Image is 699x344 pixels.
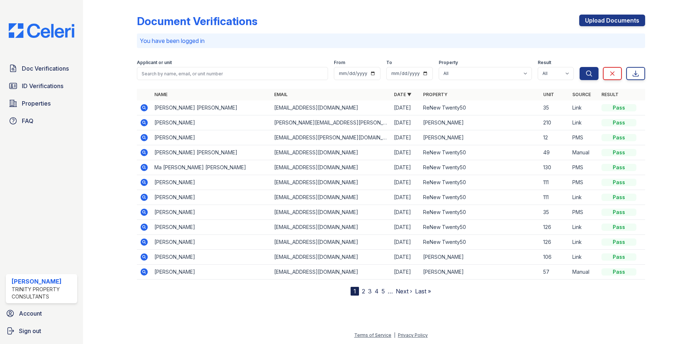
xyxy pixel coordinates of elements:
a: FAQ [6,114,77,128]
td: Manual [569,265,599,280]
td: ReNew Twenty50 [420,145,540,160]
td: [PERSON_NAME] [151,115,271,130]
td: [EMAIL_ADDRESS][DOMAIN_NAME] [271,235,391,250]
td: PMS [569,175,599,190]
td: [DATE] [391,160,420,175]
a: Sign out [3,324,80,338]
td: [PERSON_NAME] [151,130,271,145]
td: [PERSON_NAME] [151,190,271,205]
div: Document Verifications [137,15,257,28]
td: [EMAIL_ADDRESS][DOMAIN_NAME] [271,100,391,115]
a: Source [572,92,591,97]
td: [DATE] [391,205,420,220]
td: [PERSON_NAME] [151,175,271,190]
label: To [386,60,392,66]
div: Pass [601,268,636,276]
td: [EMAIL_ADDRESS][DOMAIN_NAME] [271,175,391,190]
a: Next › [396,288,412,295]
td: [DATE] [391,220,420,235]
a: ID Verifications [6,79,77,93]
td: 35 [540,100,569,115]
div: [PERSON_NAME] [12,277,74,286]
td: [PERSON_NAME] [PERSON_NAME] [151,145,271,160]
div: Pass [601,104,636,111]
a: Email [274,92,288,97]
td: ReNew Twenty50 [420,175,540,190]
td: [DATE] [391,145,420,160]
label: Applicant or unit [137,60,172,66]
p: You have been logged in [140,36,642,45]
td: [PERSON_NAME] [151,220,271,235]
td: 126 [540,220,569,235]
div: Pass [601,194,636,201]
td: [EMAIL_ADDRESS][DOMAIN_NAME] [271,190,391,205]
a: Account [3,306,80,321]
div: Pass [601,119,636,126]
td: ReNew Twenty50 [420,100,540,115]
div: Pass [601,209,636,216]
div: Pass [601,164,636,171]
td: Link [569,190,599,205]
td: [DATE] [391,115,420,130]
td: [EMAIL_ADDRESS][PERSON_NAME][DOMAIN_NAME] [271,130,391,145]
a: Result [601,92,619,97]
td: ReNew Twenty50 [420,190,540,205]
div: Pass [601,149,636,156]
td: [PERSON_NAME] [PERSON_NAME] [151,100,271,115]
span: FAQ [22,116,33,125]
div: Pass [601,179,636,186]
td: [EMAIL_ADDRESS][DOMAIN_NAME] [271,265,391,280]
a: 3 [368,288,372,295]
span: ID Verifications [22,82,63,90]
div: | [394,332,395,338]
a: Name [154,92,167,97]
td: [PERSON_NAME] [420,265,540,280]
td: [DATE] [391,190,420,205]
td: 57 [540,265,569,280]
td: [DATE] [391,265,420,280]
td: [PERSON_NAME] [420,250,540,265]
a: Unit [543,92,554,97]
a: Properties [6,96,77,111]
td: Manual [569,145,599,160]
td: [PERSON_NAME] [151,205,271,220]
label: Property [439,60,458,66]
span: Account [19,309,42,318]
span: … [388,287,393,296]
span: Properties [22,99,51,108]
td: ReNew Twenty50 [420,235,540,250]
div: Pass [601,253,636,261]
td: [DATE] [391,100,420,115]
div: Pass [601,224,636,231]
a: 2 [362,288,365,295]
td: [DATE] [391,175,420,190]
div: Pass [601,134,636,141]
img: CE_Logo_Blue-a8612792a0a2168367f1c8372b55b34899dd931a85d93a1a3d3e32e68fde9ad4.png [3,23,80,38]
td: 111 [540,190,569,205]
a: Doc Verifications [6,61,77,76]
td: ReNew Twenty50 [420,220,540,235]
td: 35 [540,205,569,220]
td: PMS [569,130,599,145]
a: Date ▼ [394,92,411,97]
td: [PERSON_NAME] [420,115,540,130]
td: [EMAIL_ADDRESS][DOMAIN_NAME] [271,250,391,265]
td: [EMAIL_ADDRESS][DOMAIN_NAME] [271,160,391,175]
label: Result [538,60,551,66]
a: Property [423,92,447,97]
a: Terms of Service [354,332,391,338]
div: Trinity Property Consultants [12,286,74,300]
td: Ma [PERSON_NAME] [PERSON_NAME] [151,160,271,175]
td: ReNew Twenty50 [420,205,540,220]
td: Link [569,115,599,130]
a: Upload Documents [579,15,645,26]
span: Doc Verifications [22,64,69,73]
td: [PERSON_NAME] [151,235,271,250]
td: Link [569,220,599,235]
td: Link [569,250,599,265]
td: ReNew Twenty50 [420,160,540,175]
label: From [334,60,345,66]
td: 210 [540,115,569,130]
td: 12 [540,130,569,145]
